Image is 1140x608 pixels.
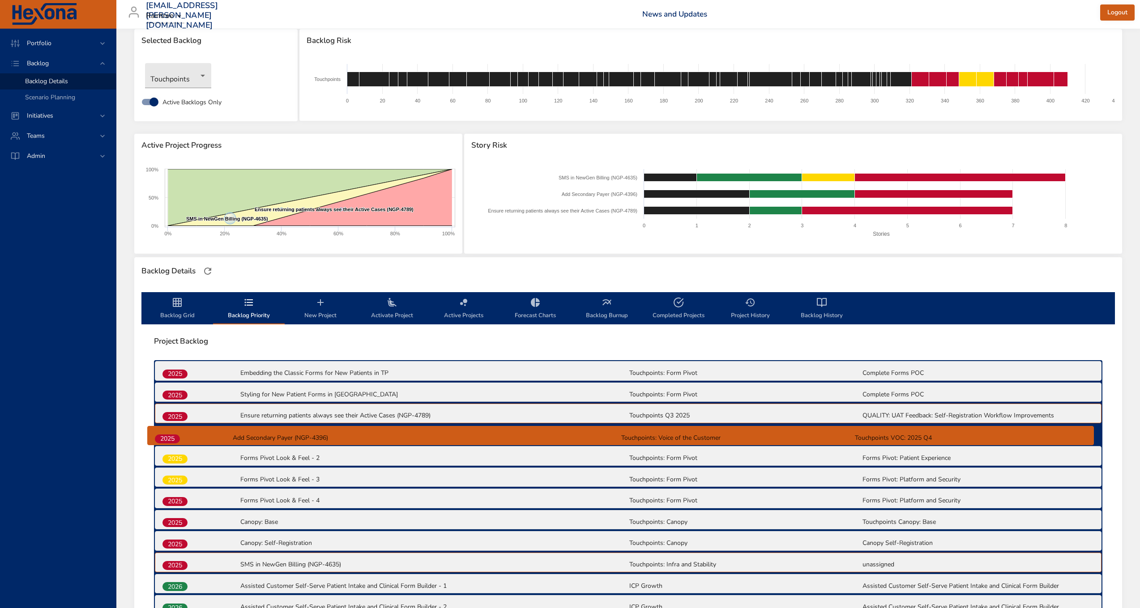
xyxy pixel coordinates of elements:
text: SMS in NewGen Billing (NGP-4635) [186,216,268,221]
text: 8 [1064,223,1067,228]
p: Touchpoints: Form Pivot [629,496,861,505]
text: 50% [149,195,158,200]
span: Backlog Priority [218,297,279,321]
text: 280 [835,98,843,103]
text: Stories [873,231,889,237]
p: Embedding the Classic Forms for New Patients in TP [240,369,628,378]
p: Assisted Customer Self-Serve Patient Intake and Clinical Form Builder - 1 [240,582,628,591]
div: backlog-tab [141,292,1115,324]
text: 120 [554,98,562,103]
span: Backlog Details [25,77,68,85]
text: 0% [164,231,171,236]
p: Canopy: Self-Registration [240,539,628,548]
text: 100% [442,231,455,236]
img: Hexona [11,3,78,26]
text: Touchpoints [314,77,341,82]
p: Touchpoints Q3 2025 [629,411,861,420]
span: Logout [1107,7,1127,18]
span: Forecast Charts [505,297,566,321]
span: Backlog Risk [307,36,1115,45]
div: Backlog Details [139,264,198,278]
text: 240 [765,98,773,103]
text: 400 [1046,98,1054,103]
span: Scenario Planning [25,93,75,102]
span: Completed Projects [648,297,709,321]
text: 60 [450,98,455,103]
span: Backlog Burnup [576,297,637,321]
p: Forms Pivot: Platform and Security [862,475,1094,484]
p: QUALITY: UAT Feedback: Self-Registration Workflow Improvements [862,411,1094,420]
text: 320 [905,98,914,103]
text: 140 [589,98,597,103]
text: 80 [485,98,491,103]
p: Touchpoints: Infra and Stability [629,560,861,569]
p: Touchpoints: Canopy [629,518,861,527]
text: 40 [414,98,420,103]
span: Initiatives [20,111,60,120]
p: Styling for New Patient Forms in [GEOGRAPHIC_DATA] [240,390,628,399]
text: 260 [800,98,808,103]
p: Touchpoints: Form Pivot [629,475,861,484]
p: Touchpoints: Form Pivot [629,454,861,463]
text: 80% [390,231,400,236]
p: Touchpoints Canopy: Base [862,518,1094,527]
span: New Project [290,297,351,321]
p: Complete Forms POC [862,369,1094,378]
span: Admin [20,152,52,160]
span: Backlog [20,59,56,68]
p: Ensure returning patients always see their Active Cases (NGP-4789) [240,411,628,420]
text: 6 [959,223,962,228]
h3: [EMAIL_ADDRESS][PERSON_NAME][DOMAIN_NAME] [146,1,218,30]
p: SMS in NewGen Billing (NGP-4635) [240,560,628,569]
p: Touchpoints: Canopy [629,539,861,548]
text: 4 [854,223,856,228]
span: Teams [20,132,52,140]
span: Active Backlogs Only [162,98,222,107]
text: 440 [1112,98,1120,103]
text: 200 [695,98,703,103]
text: 1 [696,223,698,228]
span: Active Project Progress [141,141,455,150]
p: Forms Pivot Look & Feel - 3 [240,475,628,484]
text: 160 [624,98,632,103]
p: Forms Pivot Look & Feel - 2 [240,454,628,463]
span: Backlog History [791,297,852,321]
text: 0 [346,98,348,103]
p: Canopy Self-Registration [862,539,1094,548]
text: 20% [220,231,230,236]
text: 360 [976,98,984,103]
span: Activate Project [362,297,423,321]
p: ICP Growth [629,582,861,591]
span: Selected Backlog [141,36,290,45]
div: Raintree [146,9,184,23]
text: 420 [1081,98,1089,103]
text: Ensure returning patients always see their Active Cases (NGP-4789) [255,207,414,212]
text: SMS in NewGen Billing (NGP-4635) [559,175,637,180]
text: 7 [1012,223,1014,228]
p: Touchpoints: Form Pivot [629,390,861,399]
button: Logout [1100,4,1135,21]
span: Story Risk [471,141,1115,150]
p: Forms Pivot: Patient Experience [862,454,1094,463]
text: 380 [1011,98,1019,103]
text: 40% [277,231,286,236]
text: 340 [941,98,949,103]
text: 100 [519,98,527,103]
p: Canopy: Base [240,518,628,527]
text: 60% [333,231,343,236]
a: News and Updates [642,9,707,19]
text: 0 [643,223,645,228]
text: 3 [801,223,803,228]
div: Touchpoints [145,63,211,88]
p: Complete Forms POC [862,390,1094,399]
text: Add Secondary Payer (NGP-4396) [562,191,637,197]
p: Forms Pivot: Platform and Security [862,496,1094,505]
text: 220 [730,98,738,103]
text: 0% [151,223,158,229]
text: 100% [146,167,158,172]
text: 20 [380,98,385,103]
p: Assisted Customer Self-Serve Patient Intake and Clinical Form Builder [862,582,1094,591]
p: Touchpoints: Form Pivot [629,369,861,378]
text: 2 [748,223,751,228]
span: Active Projects [433,297,494,321]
